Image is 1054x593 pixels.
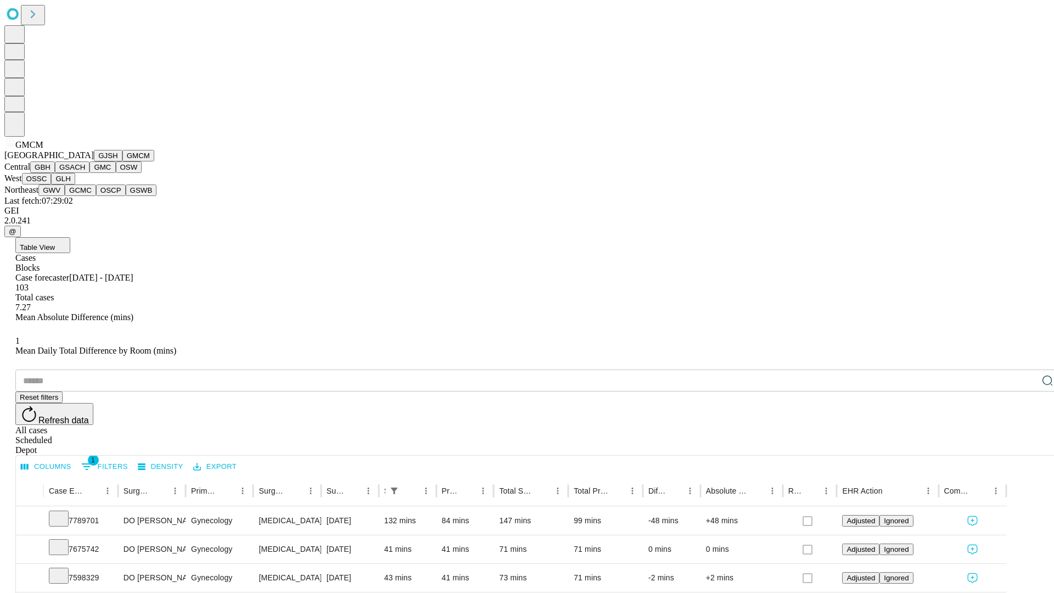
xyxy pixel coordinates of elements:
span: 1 [88,455,99,466]
span: GMCM [15,140,43,149]
button: Sort [749,483,765,499]
span: Adjusted [846,545,875,553]
div: Surgeon Name [124,486,151,495]
button: Sort [884,483,899,499]
div: 73 mins [499,564,563,592]
div: -2 mins [648,564,695,592]
div: DO [PERSON_NAME] [PERSON_NAME] Do [124,507,180,535]
div: Predicted In Room Duration [442,486,459,495]
div: 147 mins [499,507,563,535]
button: Expand [21,512,38,531]
button: Show filters [79,458,131,475]
button: Ignored [879,515,913,527]
button: Menu [475,483,491,499]
span: Adjusted [846,574,875,582]
button: OSW [116,161,142,173]
div: [DATE] [327,564,373,592]
div: 7675742 [49,535,113,563]
button: Density [135,458,186,475]
div: 71 mins [499,535,563,563]
span: @ [9,227,16,236]
div: Case Epic Id [49,486,83,495]
button: Sort [460,483,475,499]
span: Northeast [4,185,38,194]
div: 84 mins [442,507,489,535]
button: Sort [220,483,235,499]
button: @ [4,226,21,237]
div: [DATE] [327,507,373,535]
button: GWV [38,184,65,196]
div: 43 mins [384,564,431,592]
button: GBH [30,161,55,173]
div: Gynecology [191,535,248,563]
button: Ignored [879,544,913,555]
button: GLH [51,173,75,184]
div: 41 mins [442,564,489,592]
div: Surgery Name [259,486,286,495]
span: Ignored [884,574,909,582]
span: Last fetch: 07:29:02 [4,196,73,205]
div: Resolved in EHR [788,486,803,495]
span: [DATE] - [DATE] [69,273,133,282]
button: Select columns [18,458,74,475]
div: [DATE] [327,535,373,563]
span: Refresh data [38,416,89,425]
span: Mean Daily Total Difference by Room (mins) [15,346,176,355]
button: GSWB [126,184,157,196]
span: [GEOGRAPHIC_DATA] [4,150,94,160]
div: 71 mins [574,564,637,592]
button: Sort [85,483,100,499]
button: Menu [303,483,318,499]
button: Menu [361,483,376,499]
div: 0 mins [648,535,695,563]
div: Gynecology [191,507,248,535]
button: Table View [15,237,70,253]
div: 132 mins [384,507,431,535]
div: Scheduled In Room Duration [384,486,385,495]
button: Sort [667,483,682,499]
div: +2 mins [706,564,777,592]
button: Sort [403,483,418,499]
div: -48 mins [648,507,695,535]
button: Menu [988,483,1003,499]
button: Menu [100,483,115,499]
button: Adjusted [842,515,879,527]
div: 7789701 [49,507,113,535]
div: DO [PERSON_NAME] [PERSON_NAME] Do [124,535,180,563]
div: 71 mins [574,535,637,563]
button: GMCM [122,150,154,161]
button: Sort [973,483,988,499]
div: [MEDICAL_DATA] DIAGNOSTIC [259,507,315,535]
span: 7.27 [15,303,31,312]
button: Sort [345,483,361,499]
button: Refresh data [15,403,93,425]
button: Menu [235,483,250,499]
div: 0 mins [706,535,777,563]
button: Show filters [386,483,402,499]
button: Menu [818,483,834,499]
button: Menu [625,483,640,499]
div: GEI [4,206,1050,216]
div: EHR Action [842,486,882,495]
div: Difference [648,486,666,495]
div: Comments [944,486,972,495]
span: Reset filters [20,393,58,401]
button: Ignored [879,572,913,584]
span: Mean Absolute Difference (mins) [15,312,133,322]
div: 41 mins [384,535,431,563]
button: OSSC [22,173,52,184]
span: Ignored [884,517,909,525]
button: Reset filters [15,391,63,403]
button: Menu [921,483,936,499]
button: Sort [803,483,818,499]
div: [MEDICAL_DATA] WITH [MEDICAL_DATA] AND/OR [MEDICAL_DATA] WITH OR WITHOUT D&C [259,564,315,592]
button: Menu [682,483,698,499]
span: Table View [20,243,55,251]
button: GMC [89,161,115,173]
button: Sort [609,483,625,499]
button: OSCP [96,184,126,196]
span: Central [4,162,30,171]
span: Total cases [15,293,54,302]
div: Surgery Date [327,486,344,495]
button: Export [190,458,239,475]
